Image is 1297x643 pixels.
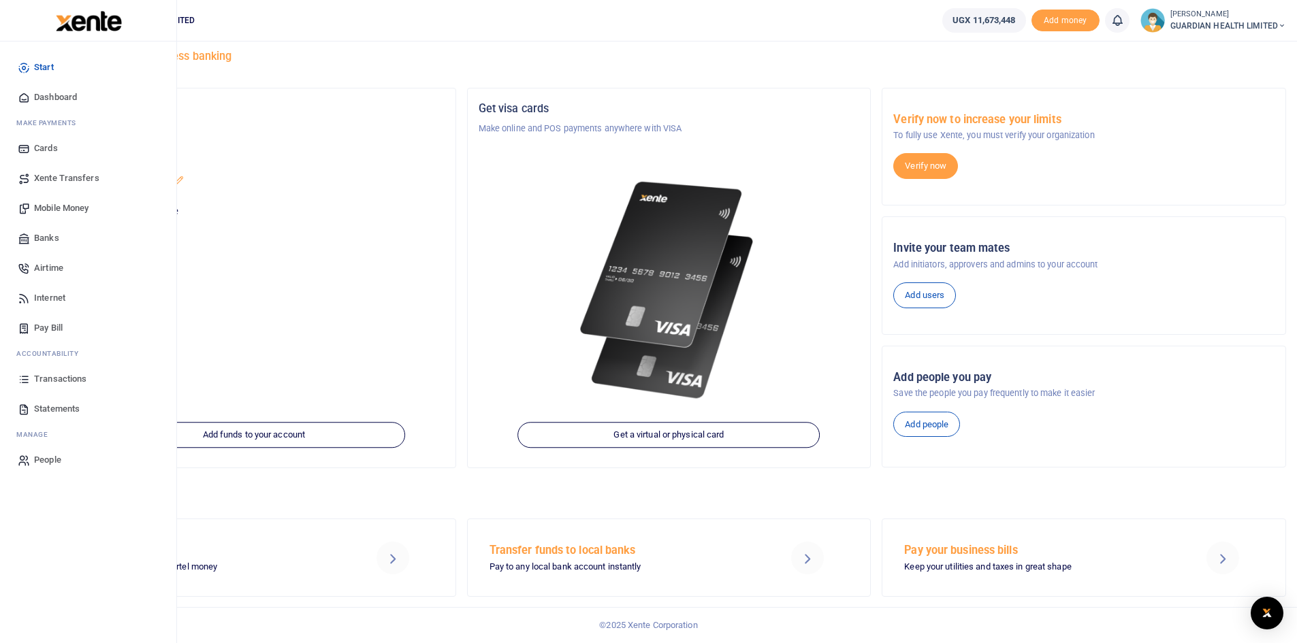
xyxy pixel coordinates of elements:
[937,8,1031,33] li: Wallet ballance
[942,8,1025,33] a: UGX 11,673,448
[11,343,165,364] li: Ac
[34,372,86,386] span: Transactions
[23,118,76,128] span: ake Payments
[893,282,956,308] a: Add users
[11,394,165,424] a: Statements
[893,113,1275,127] h5: Verify now to increase your limits
[904,560,1171,574] p: Keep your utilities and taxes in great shape
[1140,8,1165,33] img: profile-user
[34,90,77,104] span: Dashboard
[882,518,1286,596] a: Pay your business bills Keep your utilities and taxes in great shape
[56,11,122,31] img: logo-large
[893,412,960,438] a: Add people
[574,168,765,413] img: xente-_physical_cards.png
[74,560,341,574] p: MTN mobile money and Airtel money
[893,371,1275,384] h5: Add people you pay
[52,486,1286,501] h4: Make a transaction
[11,112,165,133] li: M
[1251,597,1283,629] div: Open Intercom Messenger
[904,544,1171,557] h5: Pay your business bills
[34,142,58,155] span: Cards
[11,364,165,394] a: Transactions
[54,15,122,25] a: logo-small logo-large logo-large
[11,223,165,253] a: Banks
[34,321,63,335] span: Pay Bill
[467,518,871,596] a: Transfer funds to local banks Pay to any local bank account instantly
[893,153,958,179] a: Verify now
[34,231,59,245] span: Banks
[11,253,165,283] a: Airtime
[1170,9,1286,20] small: [PERSON_NAME]
[1031,10,1100,32] li: Toup your wallet
[63,205,445,218] p: Your current account balance
[11,445,165,475] a: People
[518,423,820,448] a: Get a virtual or physical card
[893,258,1275,271] p: Add initiators, approvers and admins to your account
[11,52,165,82] a: Start
[893,386,1275,400] p: Save the people you pay frequently to make it easier
[952,14,1015,27] span: UGX 11,673,448
[1031,10,1100,32] span: Add money
[479,102,860,116] h5: Get visa cards
[490,560,756,574] p: Pay to any local bank account instantly
[52,518,456,596] a: Send Mobile Money MTN mobile money and Airtel money
[34,201,89,215] span: Mobile Money
[893,129,1275,142] p: To fully use Xente, you must verify your organization
[34,453,61,467] span: People
[11,313,165,343] a: Pay Bill
[1170,20,1286,32] span: GUARDIAN HEALTH LIMITED
[63,222,445,235] h5: UGX 11,673,448
[11,133,165,163] a: Cards
[34,402,80,416] span: Statements
[490,544,756,557] h5: Transfer funds to local banks
[63,154,445,168] h5: Account
[52,50,1286,63] h5: Welcome to better business banking
[1031,14,1100,24] a: Add money
[34,171,99,185] span: Xente Transfers
[34,291,65,305] span: Internet
[11,424,165,445] li: M
[103,423,405,448] a: Add funds to your account
[893,242,1275,255] h5: Invite your team mates
[1140,8,1286,33] a: profile-user [PERSON_NAME] GUARDIAN HEALTH LIMITED
[479,122,860,135] p: Make online and POS payments anywhere with VISA
[23,429,48,440] span: anage
[11,283,165,313] a: Internet
[27,348,78,359] span: countability
[34,61,54,74] span: Start
[11,163,165,193] a: Xente Transfers
[74,544,341,557] h5: Send Mobile Money
[34,261,63,275] span: Airtime
[11,82,165,112] a: Dashboard
[63,102,445,116] h5: Organization
[11,193,165,223] a: Mobile Money
[63,122,445,135] p: GUARDIAN HEALTH LIMITED
[63,175,445,188] p: GUARDIAN HEALTH LIMITED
